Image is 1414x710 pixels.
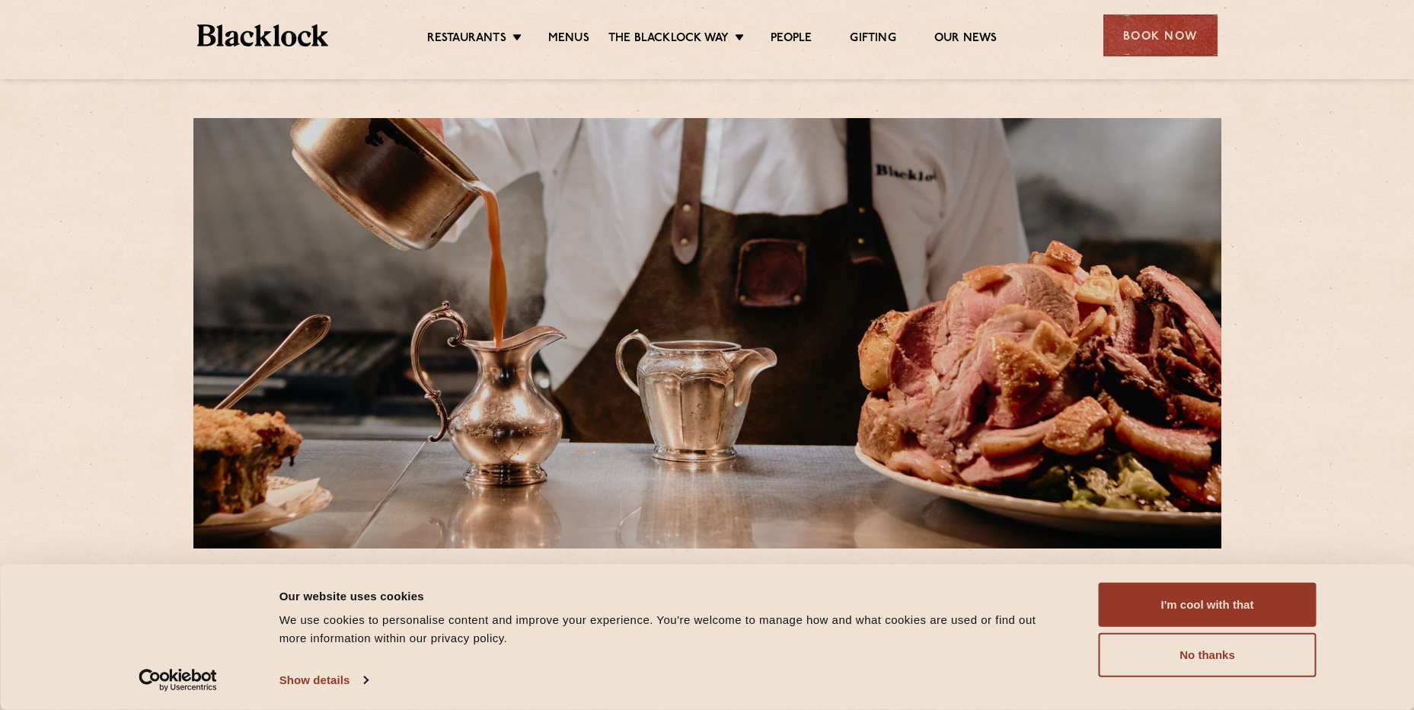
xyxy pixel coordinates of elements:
[548,31,589,48] a: Menus
[427,31,506,48] a: Restaurants
[1099,633,1317,677] button: No thanks
[934,31,997,48] a: Our News
[608,31,729,48] a: The Blacklock Way
[850,31,895,48] a: Gifting
[197,24,329,46] img: BL_Textured_Logo-footer-cropped.svg
[279,611,1064,648] div: We use cookies to personalise content and improve your experience. You're welcome to manage how a...
[771,31,812,48] a: People
[279,587,1064,605] div: Our website uses cookies
[1103,14,1218,56] div: Book Now
[111,669,244,692] a: Usercentrics Cookiebot - opens in a new window
[1099,583,1317,627] button: I'm cool with that
[279,669,368,692] a: Show details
